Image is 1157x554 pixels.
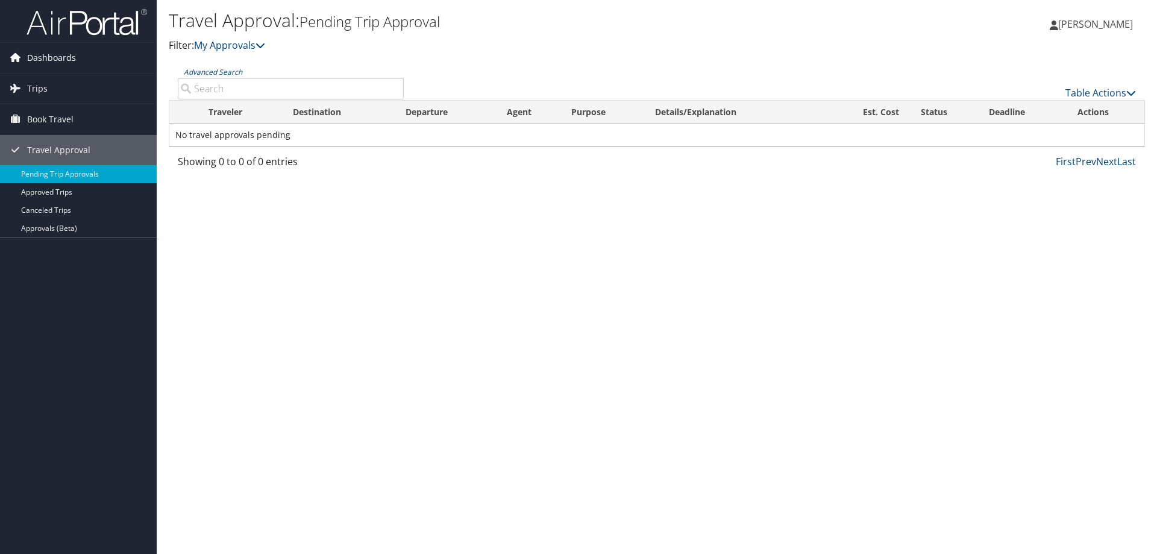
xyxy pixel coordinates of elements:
th: Est. Cost: activate to sort column ascending [824,101,910,124]
a: [PERSON_NAME] [1050,6,1145,42]
a: My Approvals [194,39,265,52]
p: Filter: [169,38,820,54]
span: Dashboards [27,43,76,73]
th: Status: activate to sort column ascending [910,101,978,124]
th: Departure: activate to sort column ascending [395,101,497,124]
a: First [1056,155,1076,168]
th: Traveler: activate to sort column ascending [198,101,282,124]
a: Advanced Search [184,67,242,77]
h1: Travel Approval: [169,8,820,33]
div: Showing 0 to 0 of 0 entries [178,154,404,175]
span: Trips [27,74,48,104]
th: Deadline: activate to sort column descending [978,101,1067,124]
a: Next [1096,155,1117,168]
small: Pending Trip Approval [299,11,440,31]
span: [PERSON_NAME] [1058,17,1133,31]
img: airportal-logo.png [27,8,147,36]
th: Destination: activate to sort column ascending [282,101,395,124]
span: Book Travel [27,104,74,134]
input: Advanced Search [178,78,404,99]
td: No travel approvals pending [169,124,1144,146]
th: Purpose [560,101,644,124]
a: Last [1117,155,1136,168]
a: Table Actions [1065,86,1136,99]
th: Agent [496,101,560,124]
a: Prev [1076,155,1096,168]
span: Travel Approval [27,135,90,165]
th: Details/Explanation [644,101,824,124]
th: Actions [1067,101,1144,124]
